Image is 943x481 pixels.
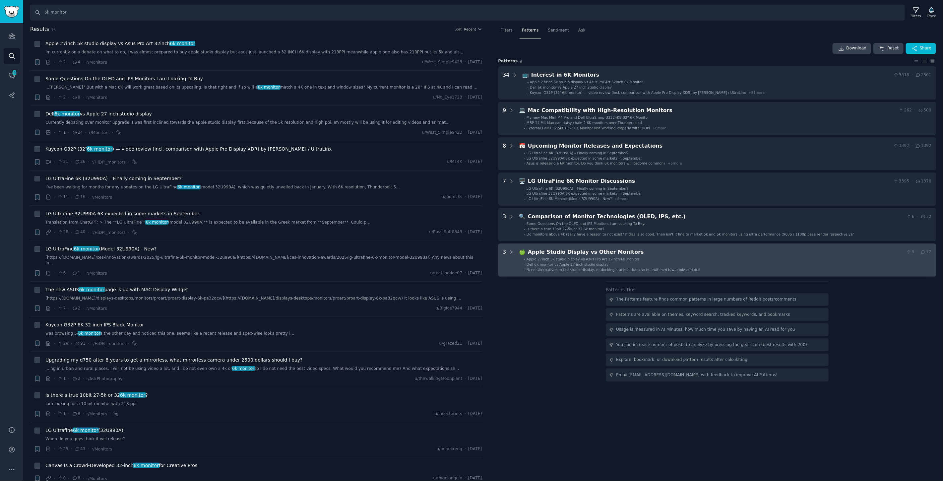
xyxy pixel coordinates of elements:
span: · [128,340,129,347]
span: u/grazed21 [439,341,463,347]
span: 🍏 [519,249,526,255]
span: u/real-joedoe07 [430,270,462,276]
a: was browsing 5/6k monitors the other day and noticed this one. seems like a recent release and sp... [45,331,482,337]
span: External Dell U3224KB 32" 6K Monitor Not Working Properly with HiDPI [527,126,650,130]
span: My new Mac Mini M4 Pro and Dell UltraSharp U3224KB 32” 6K Monitor [527,115,649,119]
span: · [465,59,466,65]
span: · [912,178,913,184]
div: - [524,191,526,196]
a: Is there a true 10bit 27-5k or 326k monitor? [45,392,148,399]
span: Dell vs Apple 27 inch studio display [45,110,152,117]
span: · [68,270,69,277]
span: 6k monitor [232,366,255,371]
span: 91 [75,341,86,347]
span: + 4 more [614,197,629,201]
span: [DATE] [468,411,482,417]
a: ...ing in urban and rural places. I will not be using video a lot, and I do not even own a 4k or6... [45,366,482,372]
a: 443 [4,67,20,84]
span: · [54,129,55,136]
span: 21 [57,159,68,165]
span: 6 [57,270,66,276]
span: 1 [72,270,80,276]
span: 9 [906,249,914,255]
span: 6k monitor [87,146,113,152]
span: Is there a true 10bit 27-5k or 32 ? [45,392,148,399]
span: u/benekreng [437,446,462,452]
div: - [524,186,526,191]
span: Patterns [522,28,538,34]
span: · [68,375,69,382]
span: Reset [887,45,899,51]
span: · [465,194,466,200]
span: · [83,270,84,277]
span: 25 [57,446,68,452]
button: Reset [873,43,903,54]
div: - [524,232,526,237]
span: Apple 27inch 5k studio display vs Asus Pro Art 32inch 6k Monitor [530,80,643,84]
a: LG UltraFine 6K (32U990A) – Finally coming in September? [45,175,182,182]
span: u/West_Simple9423 [422,130,462,136]
span: The new ASUS page is up with MAC Display Widget [45,286,188,293]
a: [https://[DOMAIN_NAME]/displays-desktops/monitors/proart/proart-display-6k-pa32qcv/](https://[DOM... [45,296,482,302]
span: r/Monitors [89,130,109,135]
a: Apple 27inch 5k studio display vs Asus Pro Art 32inch6k monitor [45,40,195,47]
div: - [524,196,526,201]
span: Dell 6k monitor vs Apple 27 inch studio display [530,85,612,89]
span: · [68,305,69,312]
span: · [54,270,55,277]
span: LG Ultrafine 32U990A 6K expected in some markets in September [527,156,642,160]
span: r/HiDPI_monitors [92,341,126,346]
span: r/AskPhotography [86,377,122,381]
span: 3818 [893,72,910,78]
div: Usage is measured in AI Minutes, how much time you save by having an AI read for you [616,327,795,333]
span: Need alternatives to the studio display, or docking stations that can be switched b/w apple and dell [527,268,700,272]
span: · [54,410,55,417]
span: · [68,410,69,417]
span: · [465,159,466,165]
span: r/Monitors [86,60,107,65]
span: u/insectprints [434,411,462,417]
input: Search Keyword [30,5,905,21]
span: 6k monitor [73,246,100,251]
span: 3392 [893,143,910,149]
span: 11 [57,194,68,200]
span: 6k monitor [54,111,80,116]
span: Kuycon G32P (32″ 6K monitor) — video review (incl. comparison with Apple Pro Display XDR) by [PER... [530,91,746,95]
a: Kuycon G32P 6K 32-inch IPS Black Monitor [45,321,144,328]
span: · [54,194,55,201]
div: - [524,221,526,226]
span: 1 [57,376,66,382]
div: - [524,227,526,231]
label: Patterns Tips [606,287,636,292]
span: r/Monitors [86,412,107,416]
span: · [71,446,72,452]
span: · [112,129,113,136]
span: 6k monitor [169,41,196,46]
div: - [524,262,526,267]
span: · [88,159,89,166]
span: 2 [57,95,66,101]
span: 🔍 [519,213,526,220]
span: 40 [75,229,86,235]
div: Filters [911,14,921,18]
span: 6k monitor [73,428,99,433]
span: r/Monitors [86,306,107,311]
a: Translation from ChatGPT: > The **LG UltraFine™6k monitor(model 32U990A)** is expected to be avai... [45,220,482,226]
span: 4 [72,59,80,65]
span: · [83,410,84,417]
span: · [917,214,918,220]
span: · [88,229,89,236]
a: Download [833,43,871,54]
div: Email [EMAIL_ADDRESS][DOMAIN_NAME] with feedback to improve AI Patterns! [616,372,778,378]
span: 24 [72,130,83,136]
span: u/No_Eye1723 [433,95,462,101]
span: · [71,229,72,236]
span: 6 [906,214,914,220]
a: Im currently on a debate on what to do, i was almost prepared to buy apple studio display but asu... [45,49,482,55]
span: · [465,341,466,347]
div: - [524,120,526,125]
span: · [465,376,466,382]
span: · [128,229,129,236]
